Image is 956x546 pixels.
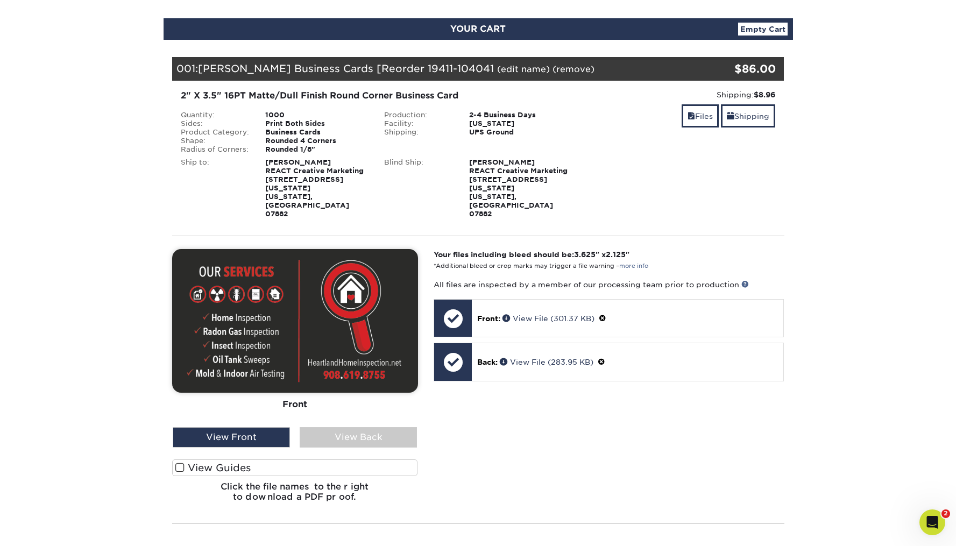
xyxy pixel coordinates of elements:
a: (edit name) [497,64,550,74]
strong: [PERSON_NAME] REACT Creative Marketing [STREET_ADDRESS][US_STATE] [US_STATE], [GEOGRAPHIC_DATA] 0... [469,158,568,218]
div: Shape: [173,137,258,145]
div: 2-4 Business Days [461,111,580,119]
div: 1000 [257,111,376,119]
div: Front [172,393,418,416]
small: *Additional bleed or crop marks may trigger a file warning – [434,263,648,270]
span: [PERSON_NAME] Business Cards [Reorder 19411-104041 [198,62,494,74]
div: Shipping: [376,128,461,137]
strong: [PERSON_NAME] REACT Creative Marketing [STREET_ADDRESS][US_STATE] [US_STATE], [GEOGRAPHIC_DATA] 0... [265,158,364,218]
a: View File (301.37 KB) [502,314,594,323]
div: Quantity: [173,111,258,119]
div: Blind Ship: [376,158,461,218]
span: 3.625 [574,250,596,259]
a: Empty Cart [738,23,788,36]
div: Production: [376,111,461,119]
div: 2" X 3.5" 16PT Matte/Dull Finish Round Corner Business Card [181,89,572,102]
div: View Front [173,427,290,448]
div: Print Both Sides [257,119,376,128]
span: files [688,112,695,120]
div: Business Cards [257,128,376,137]
span: Back: [477,358,498,366]
div: Ship to: [173,158,258,218]
div: UPS Ground [461,128,580,137]
strong: $8.96 [754,90,775,99]
a: Files [682,104,719,127]
div: Rounded 4 Corners [257,137,376,145]
div: [US_STATE] [461,119,580,128]
div: Facility: [376,119,461,128]
span: shipping [727,112,734,120]
a: View File (283.95 KB) [500,358,593,366]
span: Front: [477,314,500,323]
label: View Guides [172,459,418,476]
span: 2.125 [606,250,626,259]
div: $86.00 [682,61,776,77]
span: YOUR CART [450,24,506,34]
strong: Your files including bleed should be: " x " [434,250,629,259]
iframe: Intercom live chat [919,509,945,535]
div: View Back [300,427,417,448]
div: Shipping: [588,89,776,100]
div: Product Category: [173,128,258,137]
a: (remove) [553,64,594,74]
span: 2 [941,509,950,518]
div: Sides: [173,119,258,128]
div: Rounded 1/8" [257,145,376,154]
div: 001: [172,57,682,81]
div: Radius of Corners: [173,145,258,154]
a: more info [619,263,648,270]
h6: Click the file names to the right to download a PDF proof. [172,481,418,510]
p: All files are inspected by a member of our processing team prior to production. [434,279,784,290]
a: Shipping [721,104,775,127]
